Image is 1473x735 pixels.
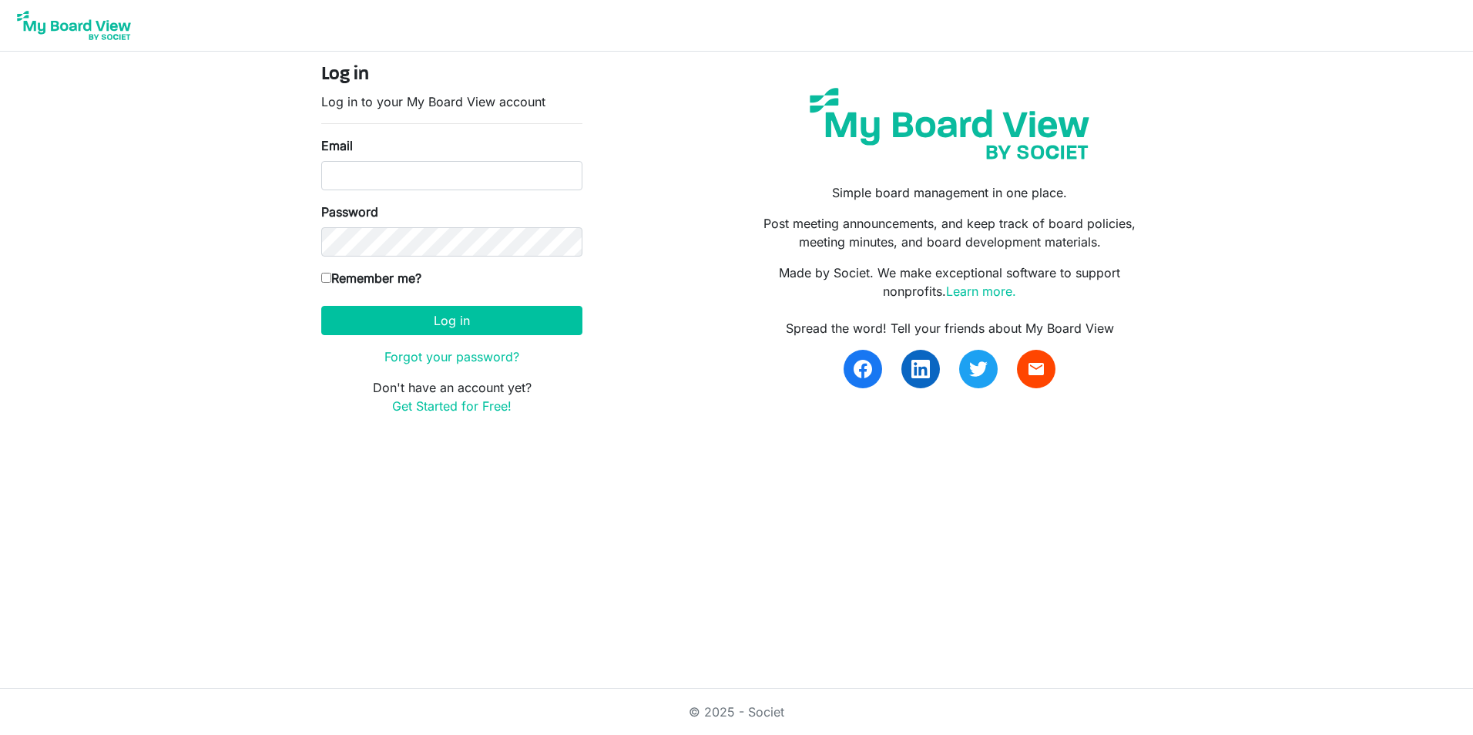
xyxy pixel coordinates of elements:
label: Email [321,136,353,155]
p: Post meeting announcements, and keep track of board policies, meeting minutes, and board developm... [748,214,1152,251]
img: twitter.svg [969,360,988,378]
p: Don't have an account yet? [321,378,582,415]
p: Made by Societ. We make exceptional software to support nonprofits. [748,263,1152,300]
a: © 2025 - Societ [689,704,784,720]
h4: Log in [321,64,582,86]
img: my-board-view-societ.svg [798,76,1101,171]
img: linkedin.svg [911,360,930,378]
div: Spread the word! Tell your friends about My Board View [748,319,1152,337]
a: Get Started for Free! [392,398,512,414]
p: Simple board management in one place. [748,183,1152,202]
img: facebook.svg [854,360,872,378]
a: email [1017,350,1055,388]
label: Password [321,203,378,221]
button: Log in [321,306,582,335]
p: Log in to your My Board View account [321,92,582,111]
label: Remember me? [321,269,421,287]
a: Forgot your password? [384,349,519,364]
span: email [1027,360,1045,378]
img: My Board View Logo [12,6,136,45]
input: Remember me? [321,273,331,283]
a: Learn more. [946,284,1016,299]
